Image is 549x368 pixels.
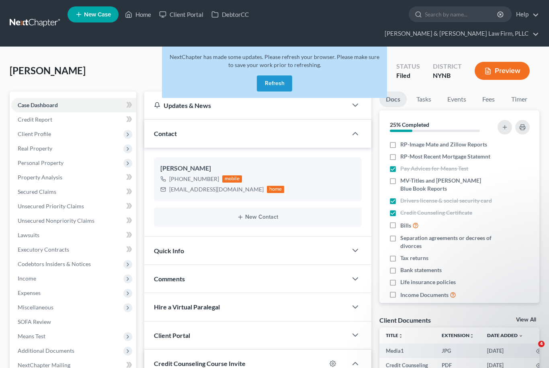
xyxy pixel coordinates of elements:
a: Tasks [410,91,438,107]
span: Real Property [18,145,52,152]
a: Help [512,7,539,22]
td: [DATE] [481,344,530,358]
span: 4 [538,341,545,347]
a: Client Portal [155,7,207,22]
span: Hire a Virtual Paralegal [154,303,220,311]
input: Search by name... [425,7,498,22]
button: Preview [475,62,530,80]
td: Media1 [379,344,435,358]
span: Secured Claims [18,188,56,195]
a: Timer [505,91,534,107]
a: Credit Report [11,112,136,127]
span: Additional Documents [18,347,74,354]
a: Fees [476,91,502,107]
a: Unsecured Priority Claims [11,199,136,213]
strong: 25% Completed [390,121,429,128]
span: Comments [154,275,185,283]
span: Quick Info [154,247,184,254]
span: Case Dashboard [18,102,58,108]
span: MV-Titles and [PERSON_NAME] Blue Book Reports [400,177,493,193]
span: Client Portal [154,331,190,339]
span: Income [18,275,36,282]
span: Codebtors Insiders & Notices [18,260,91,267]
a: Home [121,7,155,22]
a: Docs [379,91,407,107]
div: Client Documents [379,316,431,324]
span: Unsecured Priority Claims [18,203,84,209]
a: SOFA Review [11,315,136,329]
div: [PERSON_NAME] [160,164,355,173]
span: Means Test [18,333,45,340]
span: Credit Counseling Course Invite [154,360,246,367]
span: Property Analysis [18,174,62,181]
div: mobile [222,175,242,183]
span: Pay Advices for Means Test [400,165,468,173]
iframe: Intercom live chat [522,341,541,360]
a: Unsecured Nonpriority Claims [11,213,136,228]
div: [PHONE_NUMBER] [169,175,219,183]
span: Bank statements [400,266,442,274]
span: Lawsuits [18,232,39,238]
button: Refresh [257,75,292,91]
a: Titleunfold_more [386,332,403,338]
span: Life insurance policies [400,278,456,286]
a: Case Dashboard [11,98,136,112]
span: Contact [154,130,177,137]
div: NYNB [433,71,462,80]
span: Miscellaneous [18,304,53,311]
span: NextChapter has made some updates. Please refresh your browser. Please make sure to save your wor... [170,53,379,68]
span: Personal Property [18,159,64,166]
span: Client Profile [18,130,51,137]
span: Credit Report [18,116,52,123]
span: Executory Contracts [18,246,69,253]
span: SOFA Review [18,318,51,325]
span: Expenses [18,289,41,296]
span: Drivers license & social security card [400,197,492,205]
span: Unsecured Nonpriority Claims [18,217,94,224]
div: Filed [396,71,420,80]
button: New Contact [160,214,355,220]
span: RP-Image Mate and Zillow Reports [400,140,487,148]
a: Events [441,91,473,107]
span: New Case [84,12,111,18]
td: JPG [435,344,481,358]
div: District [433,62,462,71]
div: [EMAIL_ADDRESS][DOMAIN_NAME] [169,185,264,193]
span: Credit Counseling Certificate [400,209,472,217]
a: Property Analysis [11,170,136,185]
span: Separation agreements or decrees of divorces [400,234,493,250]
span: RP-Most Recent Mortgage Statemnt [400,152,490,161]
a: DebtorCC [207,7,253,22]
a: Secured Claims [11,185,136,199]
a: Executory Contracts [11,242,136,257]
span: [PERSON_NAME] [10,65,86,76]
div: home [267,186,285,193]
span: Bills [400,222,411,230]
a: [PERSON_NAME] & [PERSON_NAME] Law Firm, PLLC [381,26,539,41]
a: Lawsuits [11,228,136,242]
span: Tax returns [400,254,428,262]
div: Updates & News [154,101,338,110]
div: Status [396,62,420,71]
